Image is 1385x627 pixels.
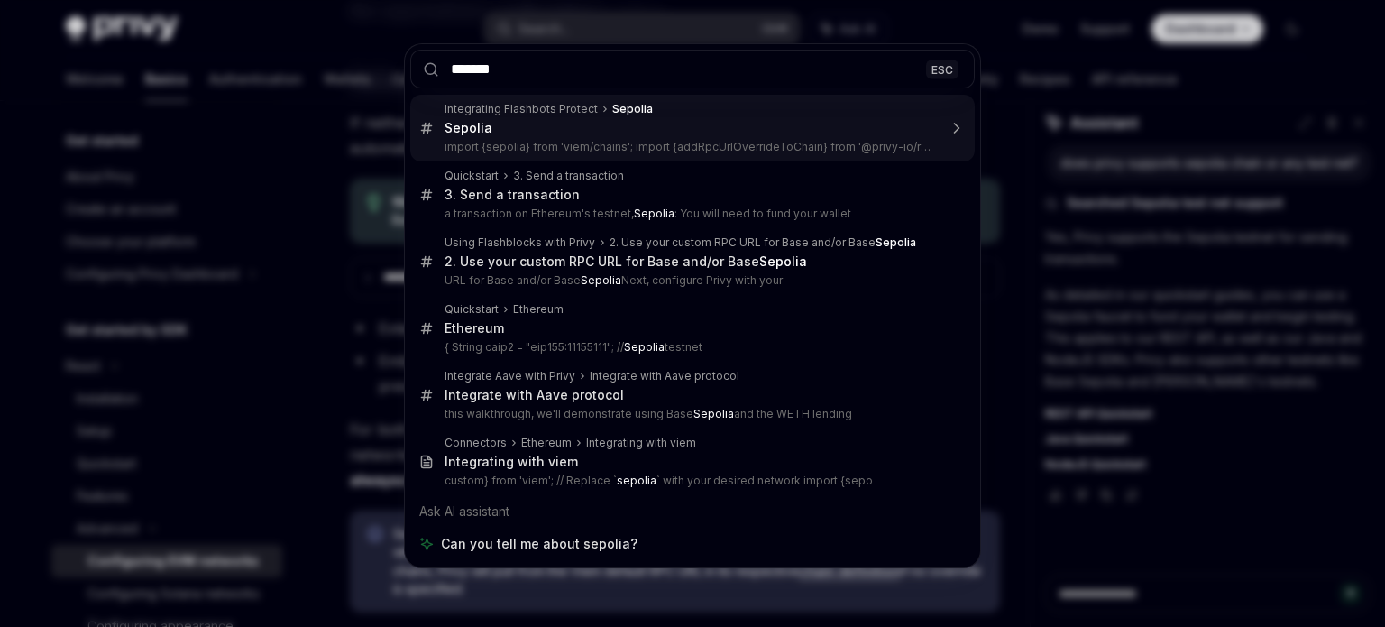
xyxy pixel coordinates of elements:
div: Integrating with viem [445,454,578,470]
div: Integrating with viem [586,436,696,450]
div: Ethereum [513,302,564,317]
b: Sepolia [445,120,492,135]
div: 2. Use your custom RPC URL for Base and/or Base [445,254,807,270]
b: Sepolia [876,235,916,249]
b: Sepolia [624,340,665,354]
p: URL for Base and/or Base Next, configure Privy with your [445,273,937,288]
div: Quickstart [445,302,499,317]
b: Sepolia [612,102,653,115]
div: Integrate with Aave protocol [445,387,624,403]
div: Integrating Flashbots Protect [445,102,598,116]
div: 2. Use your custom RPC URL for Base and/or Base [610,235,916,250]
div: Integrate with Aave protocol [590,369,739,383]
div: 3. Send a transaction [513,169,624,183]
p: import {sepolia} from 'viem/chains'; import {addRpcUrlOverrideToChain} from '@privy-io/react-auth' [445,140,937,154]
div: Ethereum [521,436,572,450]
b: Sepolia [634,207,674,220]
div: 3. Send a transaction [445,187,580,203]
p: custom} from 'viem'; // Replace ` ` with your desired network import {sepo [445,474,937,488]
div: Ask AI assistant [410,495,975,528]
b: Sepolia [759,254,807,269]
div: Connectors [445,436,507,450]
p: this walkthrough, we'll demonstrate using Base and the WETH lending [445,407,937,421]
b: sepolia [617,474,656,487]
div: Integrate Aave with Privy [445,369,575,383]
span: Can you tell me about sepolia? [441,535,637,553]
p: { String caip2 = "eip155:11155111"; // testnet [445,340,937,355]
div: Quickstart [445,169,499,183]
b: Sepolia [693,407,734,420]
p: a transaction on Ethereum's testnet, : You will need to fund your wallet [445,207,937,221]
div: Using Flashblocks with Privy [445,235,595,250]
div: ESC [926,60,958,78]
b: Sepolia [581,273,621,287]
div: Ethereum [445,320,504,337]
